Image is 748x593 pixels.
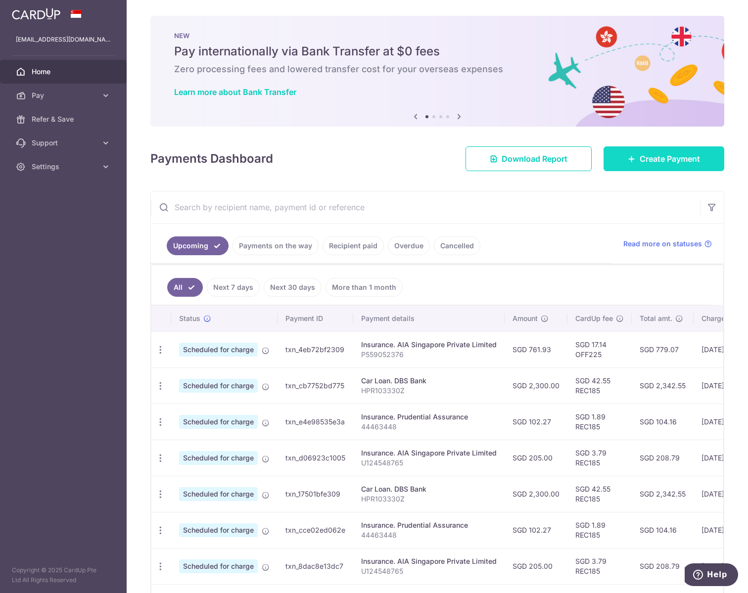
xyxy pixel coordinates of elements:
[505,548,567,584] td: SGD 205.00
[326,278,403,297] a: More than 1 month
[505,404,567,440] td: SGD 102.27
[513,314,538,323] span: Amount
[505,367,567,404] td: SGD 2,300.00
[640,153,700,165] span: Create Payment
[174,32,701,40] p: NEW
[567,476,632,512] td: SGD 42.55 REC185
[264,278,322,297] a: Next 30 days
[32,114,97,124] span: Refer & Save
[361,566,497,576] p: U124548765
[361,530,497,540] p: 44463448
[233,236,319,255] a: Payments on the way
[701,314,742,323] span: Charge date
[278,404,353,440] td: txn_e4e98535e3a
[632,404,694,440] td: SGD 104.16
[174,87,296,97] a: Learn more about Bank Transfer
[150,150,273,168] h4: Payments Dashboard
[179,487,258,501] span: Scheduled for charge
[361,494,497,504] p: HPR103330Z
[567,404,632,440] td: SGD 1.89 REC185
[640,314,672,323] span: Total amt.
[567,512,632,548] td: SGD 1.89 REC185
[361,458,497,468] p: U124548765
[361,422,497,432] p: 44463448
[567,440,632,476] td: SGD 3.79 REC185
[151,191,700,223] input: Search by recipient name, payment id or reference
[502,153,567,165] span: Download Report
[179,415,258,429] span: Scheduled for charge
[278,331,353,367] td: txn_4eb72bf2309
[632,440,694,476] td: SGD 208.79
[179,343,258,357] span: Scheduled for charge
[12,8,60,20] img: CardUp
[567,548,632,584] td: SGD 3.79 REC185
[323,236,384,255] a: Recipient paid
[278,440,353,476] td: txn_d06923c1005
[207,278,260,297] a: Next 7 days
[179,523,258,537] span: Scheduled for charge
[505,512,567,548] td: SGD 102.27
[361,350,497,360] p: P559052376
[623,239,712,249] a: Read more on statuses
[278,367,353,404] td: txn_cb7752bd775
[353,306,505,331] th: Payment details
[174,44,701,59] h5: Pay internationally via Bank Transfer at $0 fees
[174,63,701,75] h6: Zero processing fees and lowered transfer cost for your overseas expenses
[632,367,694,404] td: SGD 2,342.55
[466,146,592,171] a: Download Report
[361,340,497,350] div: Insurance. AIA Singapore Private Limited
[278,476,353,512] td: txn_17501bfe309
[179,559,258,573] span: Scheduled for charge
[167,236,229,255] a: Upcoming
[32,67,97,77] span: Home
[361,412,497,422] div: Insurance. Prudential Assurance
[685,563,738,588] iframe: Opens a widget where you can find more information
[632,512,694,548] td: SGD 104.16
[575,314,613,323] span: CardUp fee
[505,331,567,367] td: SGD 761.93
[361,556,497,566] div: Insurance. AIA Singapore Private Limited
[278,306,353,331] th: Payment ID
[505,476,567,512] td: SGD 2,300.00
[623,239,702,249] span: Read more on statuses
[434,236,480,255] a: Cancelled
[278,512,353,548] td: txn_cce02ed062e
[505,440,567,476] td: SGD 205.00
[567,367,632,404] td: SGD 42.55 REC185
[632,476,694,512] td: SGD 2,342.55
[361,448,497,458] div: Insurance. AIA Singapore Private Limited
[32,91,97,100] span: Pay
[32,162,97,172] span: Settings
[278,548,353,584] td: txn_8dac8e13dc7
[361,484,497,494] div: Car Loan. DBS Bank
[604,146,724,171] a: Create Payment
[361,520,497,530] div: Insurance. Prudential Assurance
[179,314,200,323] span: Status
[32,138,97,148] span: Support
[632,331,694,367] td: SGD 779.07
[167,278,203,297] a: All
[150,16,724,127] img: Bank transfer banner
[567,331,632,367] td: SGD 17.14 OFF225
[361,376,497,386] div: Car Loan. DBS Bank
[632,548,694,584] td: SGD 208.79
[179,451,258,465] span: Scheduled for charge
[388,236,430,255] a: Overdue
[179,379,258,393] span: Scheduled for charge
[361,386,497,396] p: HPR103330Z
[16,35,111,45] p: [EMAIL_ADDRESS][DOMAIN_NAME]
